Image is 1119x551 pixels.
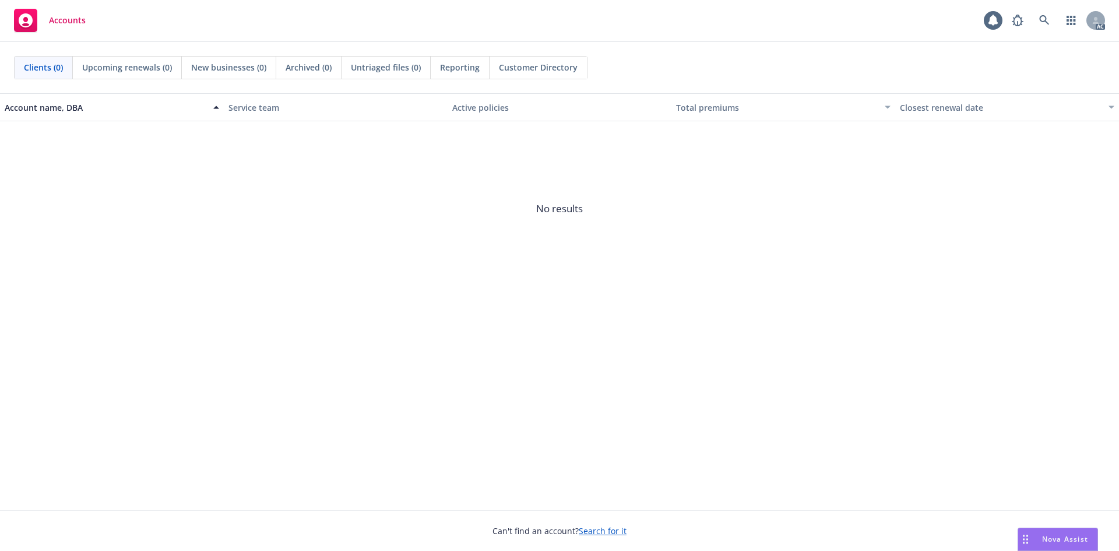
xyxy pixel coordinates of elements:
button: Nova Assist [1018,528,1098,551]
span: New businesses (0) [191,61,266,73]
a: Switch app [1060,9,1083,32]
div: Service team [228,101,443,114]
span: Nova Assist [1042,534,1088,544]
button: Active policies [448,93,671,121]
span: Clients (0) [24,61,63,73]
button: Closest renewal date [895,93,1119,121]
a: Report a Bug [1006,9,1029,32]
span: Accounts [49,16,86,25]
div: Drag to move [1018,528,1033,550]
span: Upcoming renewals (0) [82,61,172,73]
a: Search for it [579,525,627,536]
div: Total premiums [676,101,878,114]
button: Service team [224,93,448,121]
div: Account name, DBA [5,101,206,114]
span: Customer Directory [499,61,578,73]
div: Active policies [452,101,667,114]
div: Closest renewal date [900,101,1102,114]
span: Reporting [440,61,480,73]
span: Archived (0) [286,61,332,73]
a: Accounts [9,4,90,37]
button: Total premiums [671,93,895,121]
span: Untriaged files (0) [351,61,421,73]
a: Search [1033,9,1056,32]
span: Can't find an account? [492,525,627,537]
